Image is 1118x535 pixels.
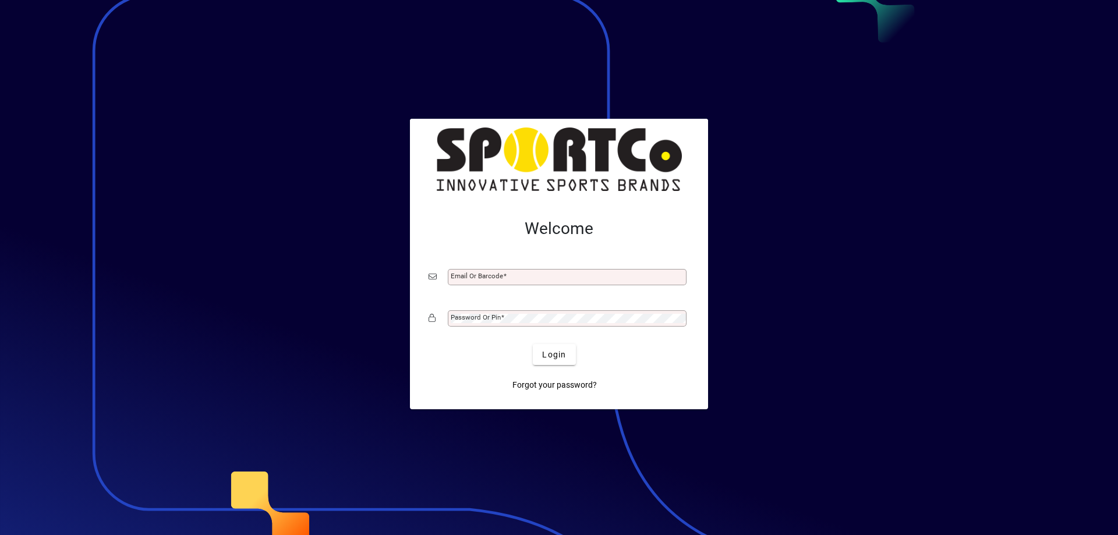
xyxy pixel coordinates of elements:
[512,379,597,391] span: Forgot your password?
[533,344,575,365] button: Login
[508,374,602,395] a: Forgot your password?
[451,272,503,280] mat-label: Email or Barcode
[429,219,689,239] h2: Welcome
[542,349,566,361] span: Login
[451,313,501,321] mat-label: Password or Pin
